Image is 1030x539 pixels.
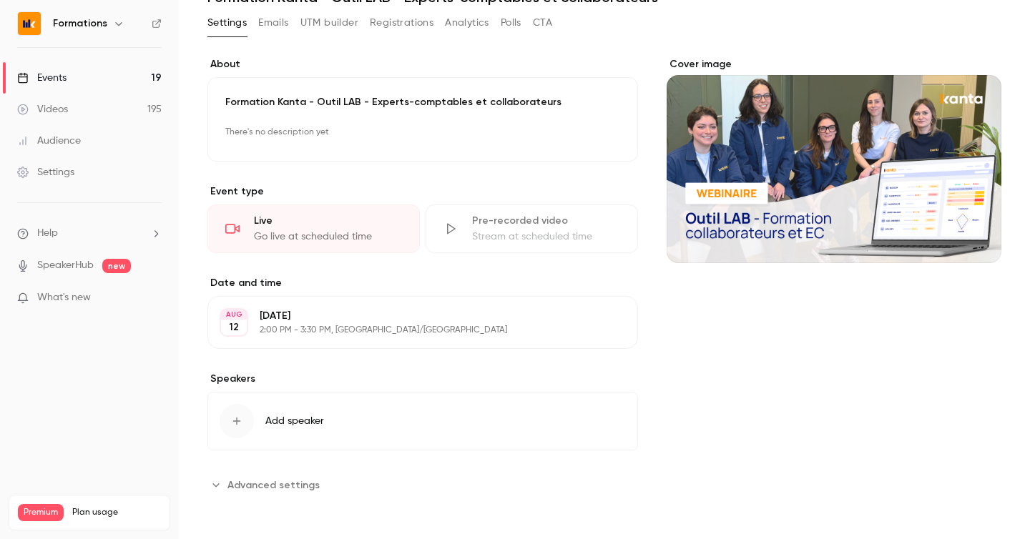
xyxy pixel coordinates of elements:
p: 12 [229,320,239,335]
span: Plan usage [72,507,161,518]
div: Settings [17,165,74,179]
p: Event type [207,184,638,199]
div: Videos [17,102,68,117]
p: [DATE] [260,309,562,323]
button: Advanced settings [207,473,328,496]
button: CTA [533,11,552,34]
div: Stream at scheduled time [472,229,620,244]
div: Pre-recorded videoStream at scheduled time [426,204,638,253]
img: Formations [18,12,41,35]
section: Advanced settings [207,473,638,496]
label: Cover image [667,57,1001,71]
button: Settings [207,11,247,34]
span: new [102,259,131,273]
span: Premium [18,504,64,521]
span: Help [37,226,58,241]
button: Analytics [445,11,489,34]
label: About [207,57,638,71]
h6: Formations [53,16,107,31]
span: What's new [37,290,91,305]
div: Go live at scheduled time [254,229,402,244]
iframe: Noticeable Trigger [144,292,162,305]
li: help-dropdown-opener [17,226,162,241]
div: Pre-recorded video [472,214,620,228]
button: Registrations [370,11,433,34]
div: Events [17,71,67,85]
div: LiveGo live at scheduled time [207,204,420,253]
p: There's no description yet [225,121,620,144]
div: Live [254,214,402,228]
p: Formation Kanta - Outil LAB - Experts-comptables et collaborateurs [225,95,620,109]
span: Add speaker [265,414,324,428]
label: Date and time [207,276,638,290]
button: Polls [501,11,521,34]
div: Audience [17,134,81,148]
span: Advanced settings [227,478,320,493]
button: UTM builder [300,11,358,34]
p: 2:00 PM - 3:30 PM, [GEOGRAPHIC_DATA]/[GEOGRAPHIC_DATA] [260,325,562,336]
section: Cover image [667,57,1001,263]
label: Speakers [207,372,638,386]
button: Add speaker [207,392,638,450]
a: SpeakerHub [37,258,94,273]
button: Emails [258,11,288,34]
div: AUG [221,310,247,320]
